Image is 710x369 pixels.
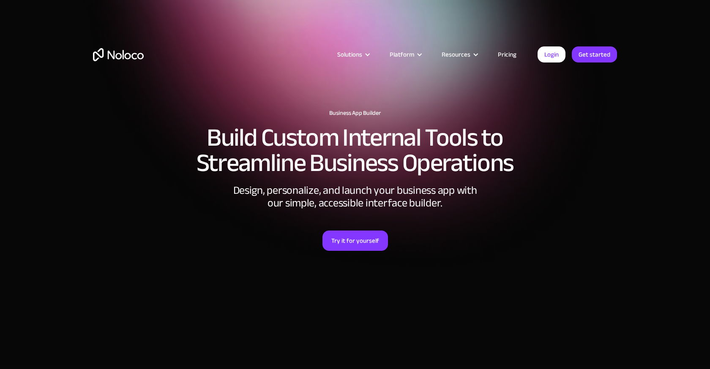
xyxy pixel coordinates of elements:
[390,49,414,60] div: Platform
[572,46,617,62] a: Get started
[228,184,482,209] div: Design, personalize, and launch your business app with our simple, accessible interface builder.
[487,49,527,60] a: Pricing
[93,110,617,117] h1: Business App Builder
[379,49,431,60] div: Platform
[538,46,565,62] a: Login
[431,49,487,60] div: Resources
[322,231,388,251] a: Try it for yourself
[93,48,144,61] a: home
[337,49,362,60] div: Solutions
[442,49,470,60] div: Resources
[327,49,379,60] div: Solutions
[93,125,617,176] h2: Build Custom Internal Tools to Streamline Business Operations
